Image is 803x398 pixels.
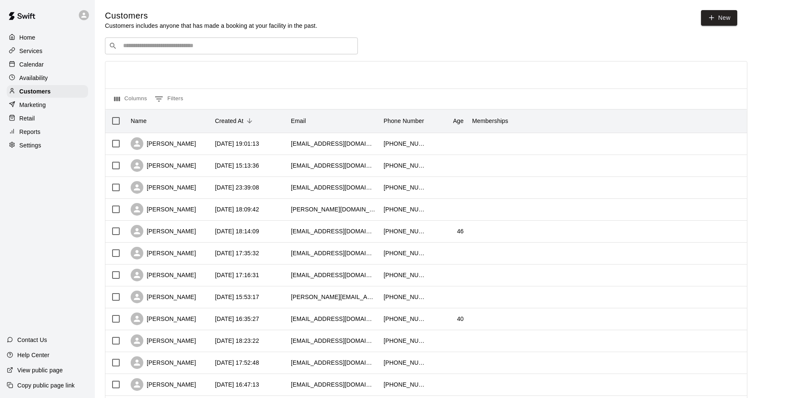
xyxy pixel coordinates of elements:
[131,334,196,347] div: [PERSON_NAME]
[211,109,287,133] div: Created At
[457,315,464,323] div: 40
[19,114,35,123] p: Retail
[215,380,259,389] div: 2025-10-08 16:47:13
[384,380,426,389] div: +18637979139
[384,183,426,192] div: +18138426777
[457,227,464,235] div: 46
[7,31,88,44] a: Home
[291,358,375,367] div: lorieveridge7375@gmail.com
[215,358,259,367] div: 2025-10-08 17:52:48
[131,291,196,303] div: [PERSON_NAME]
[215,315,259,323] div: 2025-10-09 16:35:27
[112,92,149,106] button: Select columns
[291,249,375,257] div: pg11480@gmail.com
[153,92,185,106] button: Show filters
[7,45,88,57] a: Services
[19,60,44,69] p: Calendar
[291,337,375,345] div: brober26@fau.edu
[17,336,47,344] p: Contact Us
[215,293,259,301] div: 2025-10-10 15:53:17
[19,74,48,82] p: Availability
[291,139,375,148] div: kmeach27@gmail.com
[19,128,40,136] p: Reports
[291,315,375,323] div: kelleyguthrie33@gmail.com
[105,37,358,54] div: Search customers by name or email
[131,109,147,133] div: Name
[384,271,426,279] div: +18137581862
[7,126,88,138] a: Reports
[215,227,259,235] div: 2025-10-10 18:14:09
[384,249,426,257] div: +13058018044
[215,337,259,345] div: 2025-10-08 18:23:22
[384,337,426,345] div: +17724539195
[291,205,375,214] div: brekke.ki@gmail.com
[131,203,196,216] div: [PERSON_NAME]
[19,101,46,109] p: Marketing
[384,358,426,367] div: +18135854373
[701,10,737,26] a: New
[287,109,379,133] div: Email
[131,181,196,194] div: [PERSON_NAME]
[215,109,244,133] div: Created At
[105,10,317,21] h5: Customers
[131,269,196,281] div: [PERSON_NAME]
[430,109,468,133] div: Age
[17,381,75,390] p: Copy public page link
[468,109,594,133] div: Memberships
[7,112,88,125] a: Retail
[384,205,426,214] div: +13202601265
[19,33,35,42] p: Home
[291,183,375,192] div: idalisavsierra@yahoo.com
[244,115,255,127] button: Sort
[384,139,426,148] div: +18639340457
[17,351,49,359] p: Help Center
[291,109,306,133] div: Email
[291,161,375,170] div: csforeback@verizon.net
[215,139,259,148] div: 2025-10-13 19:01:13
[7,139,88,152] a: Settings
[453,109,464,133] div: Age
[7,58,88,71] a: Calendar
[384,109,424,133] div: Phone Number
[215,205,259,214] div: 2025-10-11 18:09:42
[131,356,196,369] div: [PERSON_NAME]
[472,109,508,133] div: Memberships
[384,227,426,235] div: +18636404353
[131,159,196,172] div: [PERSON_NAME]
[131,378,196,391] div: [PERSON_NAME]
[126,109,211,133] div: Name
[291,271,375,279] div: latin.flower1992@gmail.com
[19,87,51,96] p: Customers
[384,315,426,323] div: +18638991634
[291,380,375,389] div: amandavanmeter87@yahoo.com
[215,271,259,279] div: 2025-10-10 17:16:31
[17,366,63,374] p: View public page
[7,99,88,111] a: Marketing
[384,161,426,170] div: +18636084387
[291,227,375,235] div: starrbarham@gmail.com
[215,161,259,170] div: 2025-10-13 15:13:36
[19,141,41,150] p: Settings
[7,85,88,98] a: Customers
[291,293,375,301] div: harry.jenn@gmail.com
[379,109,430,133] div: Phone Number
[215,183,259,192] div: 2025-10-12 23:39:08
[215,249,259,257] div: 2025-10-10 17:35:32
[105,21,317,30] p: Customers includes anyone that has made a booking at your facility in the past.
[384,293,426,301] div: +18638991291
[7,72,88,84] a: Availability
[131,247,196,259] div: [PERSON_NAME]
[19,47,43,55] p: Services
[131,137,196,150] div: [PERSON_NAME]
[131,313,196,325] div: [PERSON_NAME]
[131,225,196,238] div: [PERSON_NAME]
